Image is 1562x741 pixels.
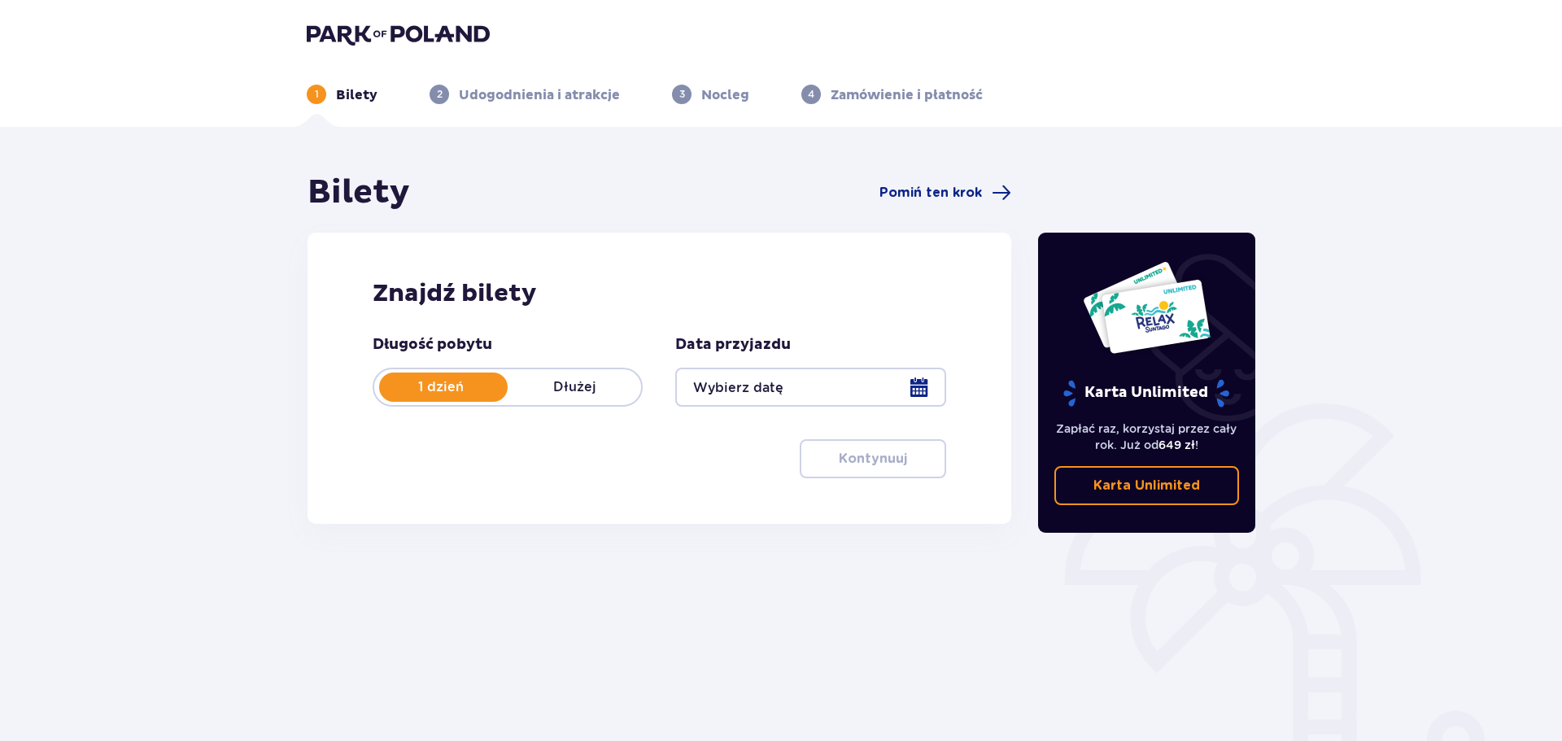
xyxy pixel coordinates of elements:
[459,86,620,104] p: Udogodnienia i atrakcje
[831,86,983,104] p: Zamówienie i płatność
[808,87,814,102] p: 4
[336,86,377,104] p: Bilety
[307,23,490,46] img: Park of Poland logo
[373,335,492,355] p: Długość pobytu
[800,439,946,478] button: Kontynuuj
[1054,421,1240,453] p: Zapłać raz, korzystaj przez cały rok. Już od !
[675,335,791,355] p: Data przyjazdu
[315,87,319,102] p: 1
[1093,477,1200,495] p: Karta Unlimited
[1082,260,1211,355] img: Dwie karty całoroczne do Suntago z napisem 'UNLIMITED RELAX', na białym tle z tropikalnymi liśćmi...
[508,378,641,396] p: Dłużej
[1054,466,1240,505] a: Karta Unlimited
[701,86,749,104] p: Nocleg
[679,87,685,102] p: 3
[879,184,982,202] span: Pomiń ten krok
[430,85,620,104] div: 2Udogodnienia i atrakcje
[801,85,983,104] div: 4Zamówienie i płatność
[879,183,1011,203] a: Pomiń ten krok
[374,378,508,396] p: 1 dzień
[672,85,749,104] div: 3Nocleg
[307,85,377,104] div: 1Bilety
[1062,379,1231,408] p: Karta Unlimited
[437,87,443,102] p: 2
[373,278,946,309] h2: Znajdź bilety
[1158,438,1195,451] span: 649 zł
[308,172,410,213] h1: Bilety
[839,450,907,468] p: Kontynuuj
